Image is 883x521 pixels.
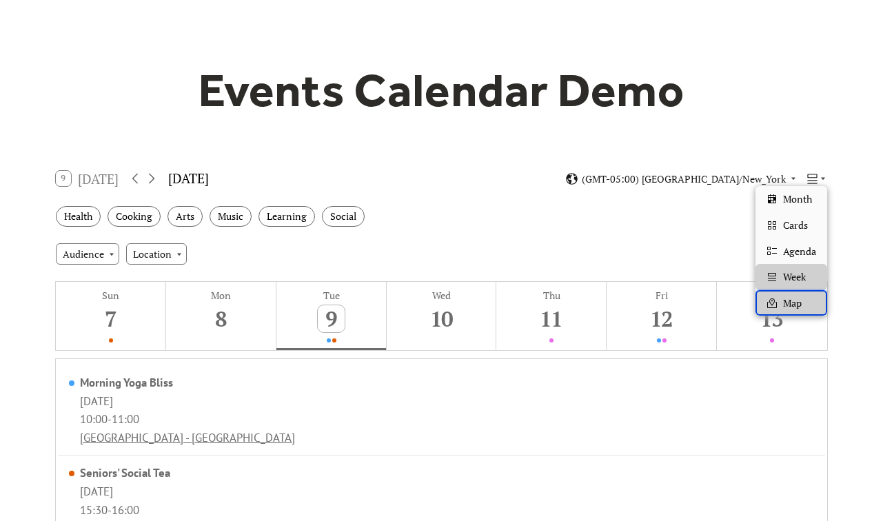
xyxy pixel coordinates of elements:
span: Agenda [783,244,816,259]
span: Map [783,296,802,311]
span: Week [783,269,806,285]
span: Cards [783,218,808,233]
h1: Events Calendar Demo [177,62,707,119]
span: Month [783,192,812,207]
